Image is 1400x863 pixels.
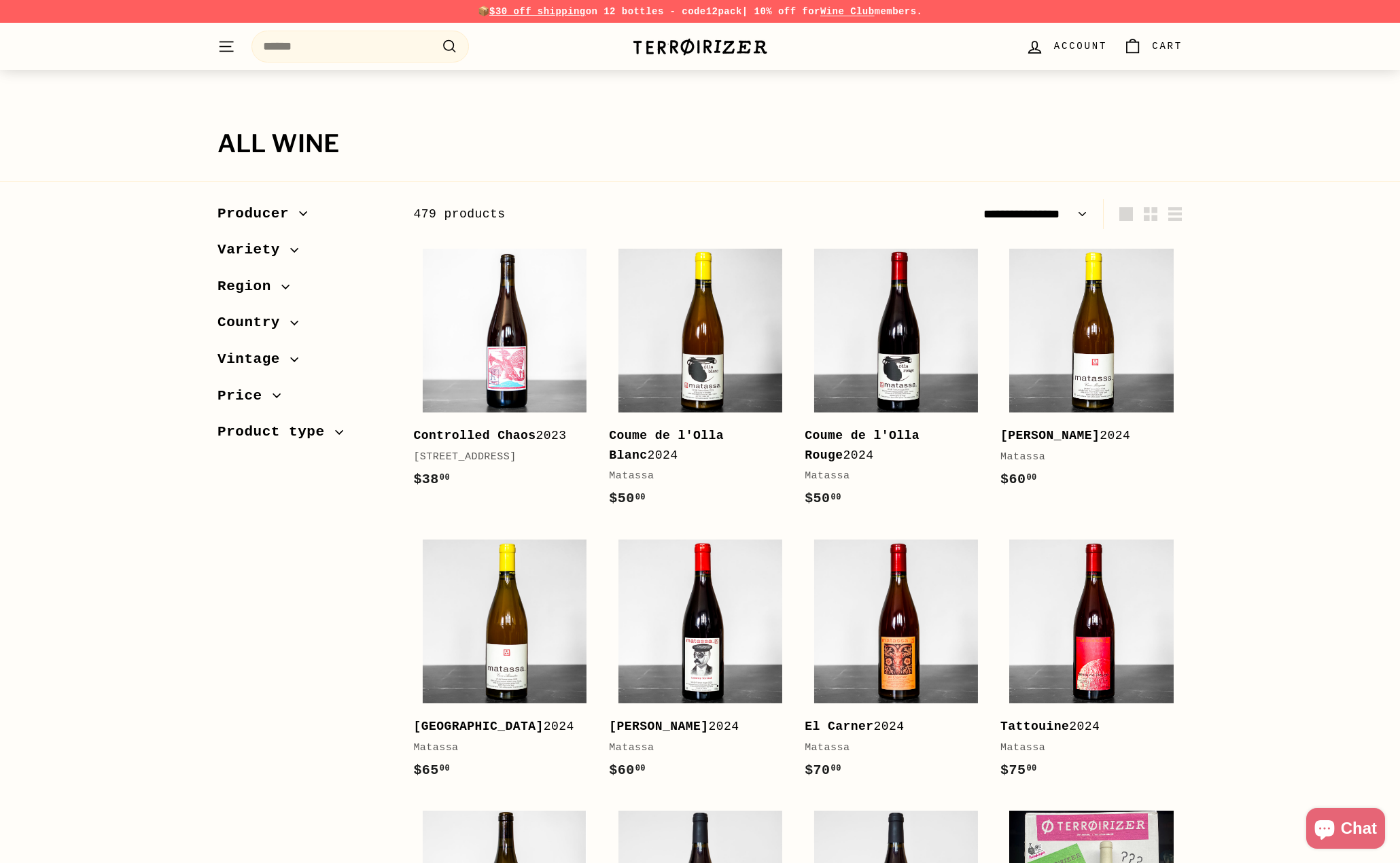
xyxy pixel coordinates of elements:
span: $60 [609,762,646,778]
a: [GEOGRAPHIC_DATA]2024Matassa [413,530,595,794]
b: El Carner [805,720,873,733]
div: 2024 [609,426,777,465]
button: Variety [217,235,391,272]
span: Product type [217,421,335,444]
b: [GEOGRAPHIC_DATA] [413,720,543,733]
span: $60 [1000,472,1037,487]
a: Account [1017,27,1115,67]
sup: 00 [635,493,646,502]
a: Coume de l'Olla Blanc2024Matassa [609,239,791,523]
div: Matassa [805,740,973,756]
span: Producer [217,202,299,226]
b: Coume de l'Olla Rouge [805,429,920,462]
a: Tattouine2024Matassa [1000,530,1183,794]
a: Coume de l'Olla Rouge2024Matassa [805,239,987,523]
div: 2024 [1000,426,1169,446]
b: [PERSON_NAME] [609,720,708,733]
span: Region [217,275,281,298]
div: Matassa [1000,449,1169,465]
div: 479 products [413,205,798,224]
p: 📦 on 12 bottles - code | 10% off for members. [217,4,1183,19]
strong: 12pack [706,6,742,17]
sup: 00 [440,473,450,482]
div: 2024 [413,717,582,737]
sup: 00 [831,764,841,773]
sup: 00 [440,764,450,773]
div: Matassa [413,740,582,756]
span: $70 [805,762,841,778]
span: $65 [413,762,450,778]
span: $50 [609,491,646,506]
b: Controlled Chaos [413,429,536,442]
a: El Carner2024Matassa [805,530,987,794]
div: 2024 [805,426,973,465]
span: $50 [805,491,841,506]
sup: 00 [1026,764,1036,773]
span: $30 off shipping [489,6,586,17]
div: Matassa [609,740,777,756]
div: 2024 [609,717,777,737]
a: Wine Club [820,6,875,17]
span: Price [217,385,273,408]
span: $75 [1000,762,1037,778]
button: Vintage [217,345,391,381]
a: [PERSON_NAME]2024Matassa [609,530,791,794]
button: Producer [217,199,391,236]
span: Cart [1152,39,1183,54]
span: Account [1054,39,1107,54]
span: Country [217,311,290,334]
button: Product type [217,417,391,454]
inbox-online-store-chat: Shopify online store chat [1302,808,1389,852]
div: 2024 [805,717,973,737]
div: 2024 [1000,717,1169,737]
div: Matassa [609,468,777,485]
span: Variety [217,239,290,262]
span: $38 [413,472,450,487]
sup: 00 [1026,473,1036,482]
a: Controlled Chaos2023[STREET_ADDRESS] [413,239,595,504]
a: Cart [1115,27,1191,67]
button: Country [217,308,391,345]
h1: All wine [217,130,1183,158]
button: Price [217,381,391,418]
div: Matassa [1000,740,1169,756]
a: [PERSON_NAME]2024Matassa [1000,239,1183,504]
div: [STREET_ADDRESS] [413,449,582,465]
button: Region [217,272,391,309]
sup: 00 [831,493,841,502]
div: Matassa [805,468,973,485]
b: Tattouine [1000,720,1069,733]
sup: 00 [635,764,646,773]
b: [PERSON_NAME] [1000,429,1100,442]
div: 2023 [413,426,582,446]
b: Coume de l'Olla Blanc [609,429,724,462]
span: Vintage [217,348,290,371]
